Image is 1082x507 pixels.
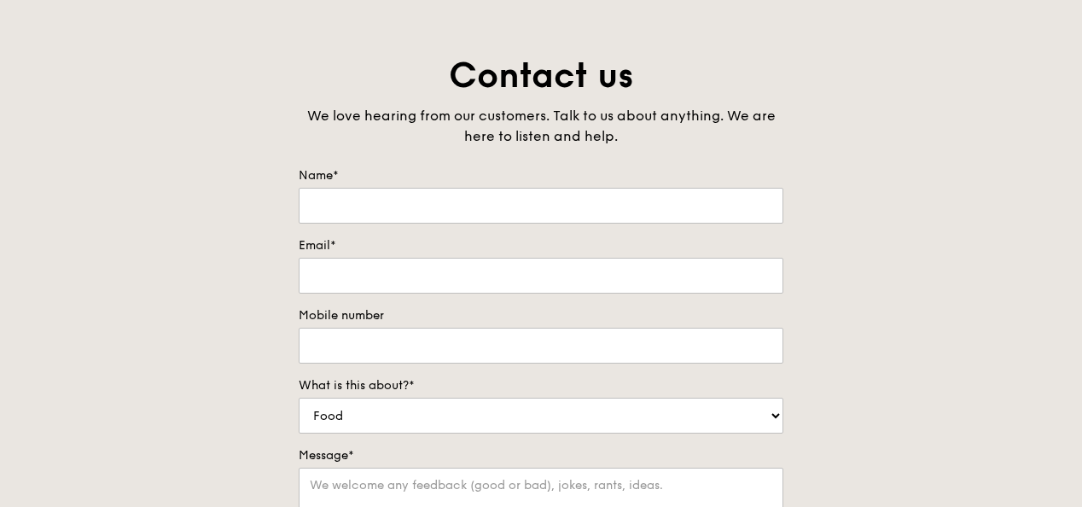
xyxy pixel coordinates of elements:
label: Name* [299,167,783,184]
h1: Contact us [299,53,783,99]
label: Email* [299,237,783,254]
div: We love hearing from our customers. Talk to us about anything. We are here to listen and help. [299,106,783,147]
label: Mobile number [299,307,783,324]
label: Message* [299,447,783,464]
label: What is this about?* [299,377,783,394]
